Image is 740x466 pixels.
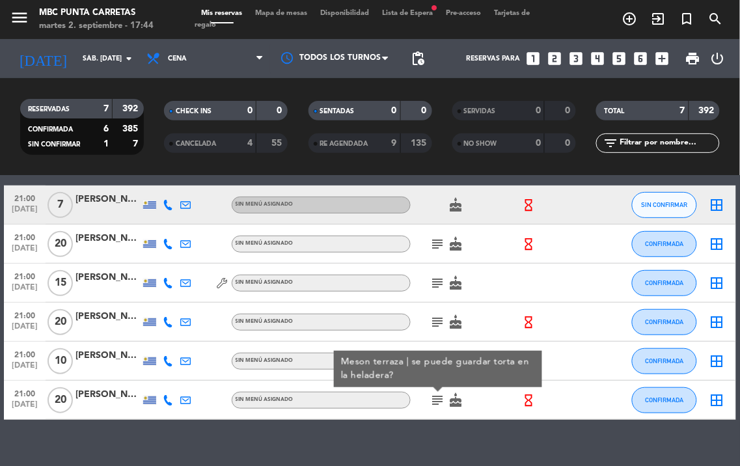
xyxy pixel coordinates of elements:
[709,314,724,330] i: border_all
[236,397,294,402] span: Sin menú asignado
[632,231,697,257] button: CONFIRMADA
[8,205,41,220] span: [DATE]
[565,106,573,115] strong: 0
[709,353,724,369] i: border_all
[525,50,541,67] i: looks_one
[622,11,638,27] i: add_circle_outline
[236,280,294,285] span: Sin menú asignado
[448,275,464,291] i: cake
[392,106,397,115] strong: 0
[679,11,695,27] i: turned_in_not
[176,108,212,115] span: CHECK INS
[632,348,697,374] button: CONFIRMADA
[642,201,688,208] span: SIN CONFIRMAR
[710,51,726,66] i: power_settings_new
[466,55,520,62] span: Reservas para
[75,387,141,402] div: [PERSON_NAME]
[536,106,541,115] strong: 0
[632,309,697,335] button: CONFIRMADA
[48,348,73,374] span: 10
[632,192,697,218] button: SIN CONFIRMAR
[448,236,464,252] i: cake
[709,275,724,291] i: border_all
[48,192,73,218] span: 7
[430,275,446,291] i: subject
[75,309,141,324] div: [PERSON_NAME]
[646,279,684,286] span: CONFIRMADA
[565,139,573,148] strong: 0
[103,139,109,148] strong: 1
[618,136,719,150] input: Filtrar por nombre...
[410,51,426,66] span: pending_actions
[103,124,109,133] strong: 6
[236,319,294,324] span: Sin menú asignado
[75,348,141,363] div: [PERSON_NAME]
[10,8,29,32] button: menu
[521,393,536,407] i: hourglass_empty
[168,55,187,62] span: Cena
[8,229,41,244] span: 21:00
[10,8,29,27] i: menu
[236,241,294,246] span: Sin menú asignado
[685,51,700,66] span: print
[122,124,141,133] strong: 385
[430,314,446,330] i: subject
[430,392,446,408] i: subject
[176,141,216,147] span: CANCELADA
[8,361,41,376] span: [DATE]
[236,202,294,207] span: Sin menú asignado
[646,318,684,325] span: CONFIRMADA
[709,392,724,408] i: border_all
[195,10,249,17] span: Mis reservas
[546,50,563,67] i: looks_two
[48,231,73,257] span: 20
[75,270,141,285] div: [PERSON_NAME]
[8,244,41,259] span: [DATE]
[8,400,41,415] span: [DATE]
[8,268,41,283] span: 21:00
[709,197,724,213] i: border_all
[236,358,294,363] span: Sin menú asignado
[249,10,314,17] span: Mapa de mesas
[376,10,439,17] span: Lista de Espera
[8,283,41,298] span: [DATE]
[8,385,41,400] span: 21:00
[320,141,368,147] span: RE AGENDADA
[28,106,70,113] span: RESERVADAS
[39,7,154,20] div: MBC Punta Carretas
[392,139,397,148] strong: 9
[247,106,253,115] strong: 0
[604,108,624,115] span: TOTAL
[464,108,496,115] span: SERVIDAS
[430,4,438,12] span: fiber_manual_record
[48,309,73,335] span: 20
[320,108,355,115] span: SENTADAS
[646,357,684,364] span: CONFIRMADA
[632,270,697,296] button: CONFIRMADA
[646,240,684,247] span: CONFIRMADA
[521,315,536,329] i: hourglass_empty
[448,197,464,213] i: cake
[610,50,627,67] i: looks_5
[603,135,618,151] i: filter_list
[430,236,446,252] i: subject
[28,141,80,148] span: SIN CONFIRMAR
[680,106,685,115] strong: 7
[632,50,649,67] i: looks_6
[439,10,487,17] span: Pre-acceso
[48,387,73,413] span: 20
[272,139,285,148] strong: 55
[536,139,541,148] strong: 0
[448,392,464,408] i: cake
[651,11,666,27] i: exit_to_app
[646,396,684,404] span: CONFIRMADA
[632,387,697,413] button: CONFIRMADA
[48,270,73,296] span: 15
[568,50,584,67] i: looks_3
[521,198,536,212] i: hourglass_empty
[28,126,73,133] span: CONFIRMADA
[653,50,670,67] i: add_box
[521,237,536,251] i: hourglass_empty
[39,20,154,33] div: martes 2. septiembre - 17:44
[314,10,376,17] span: Disponibilidad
